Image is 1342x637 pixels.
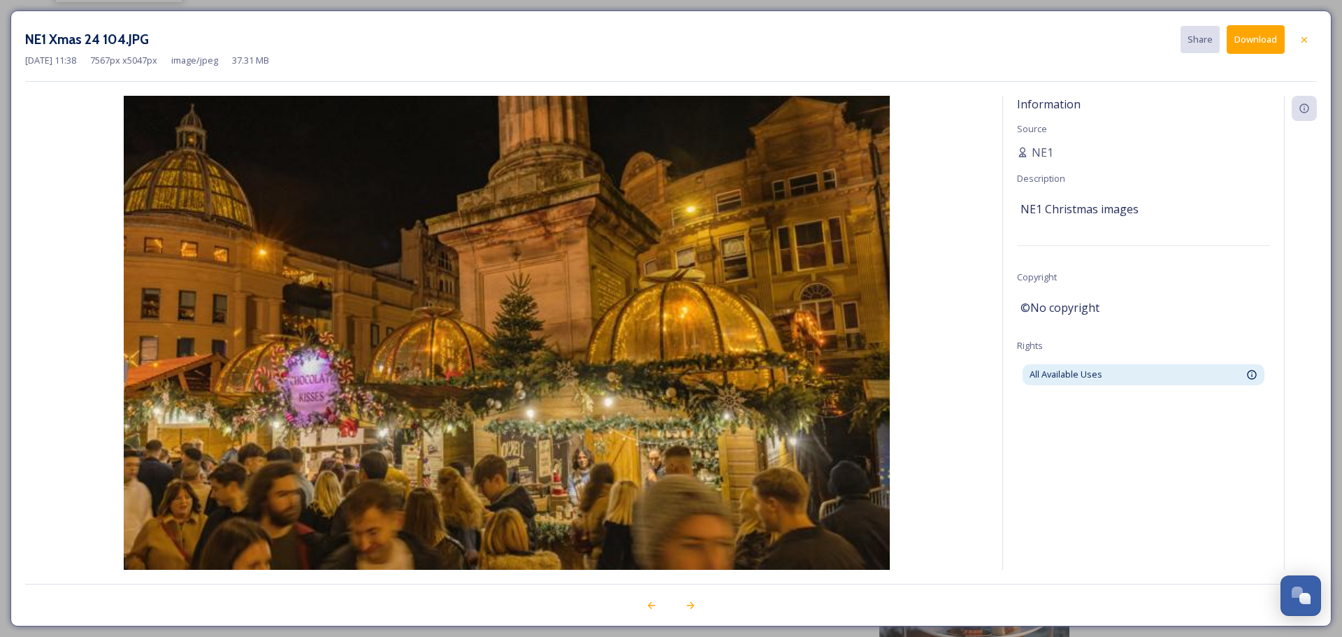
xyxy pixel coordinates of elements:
[25,29,149,50] h3: NE1 Xmas 24 104.JPG
[1017,339,1043,352] span: Rights
[1227,25,1285,54] button: Download
[25,96,988,607] img: 014335e4-1fbd-4676-8587-d33f36d74b5c.jpg
[1017,172,1065,185] span: Description
[90,54,157,67] span: 7567 px x 5047 px
[1032,144,1053,161] span: NE1
[1181,26,1220,53] button: Share
[171,54,218,67] span: image/jpeg
[1017,122,1047,135] span: Source
[1017,271,1057,283] span: Copyright
[1017,96,1081,112] span: Information
[1280,575,1321,616] button: Open Chat
[1020,299,1099,316] span: ©No copyright
[25,54,76,67] span: [DATE] 11:38
[1020,201,1139,217] span: NE1 Christmas images
[232,54,269,67] span: 37.31 MB
[1030,368,1102,381] span: All Available Uses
